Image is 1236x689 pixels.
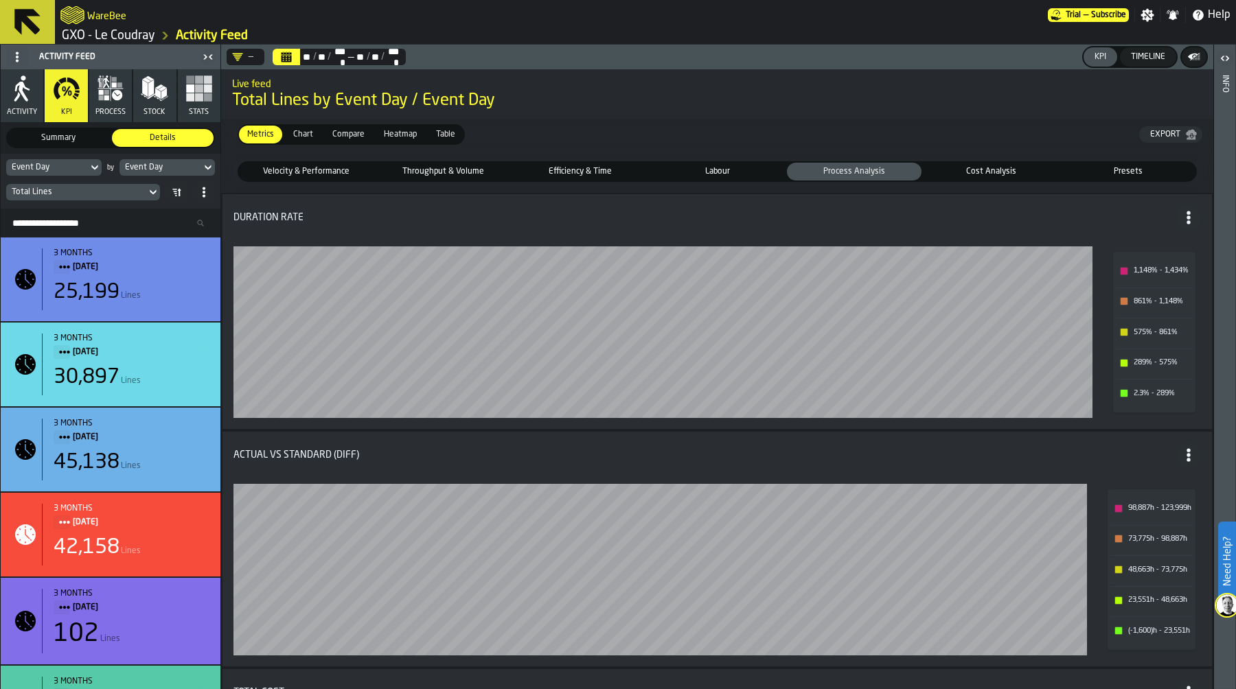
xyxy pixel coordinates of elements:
[54,248,209,258] div: 3 months
[54,589,209,598] div: Start: 06/07/2025, 00:00:00 - End: 06/07/2025, 23:58:21
[1089,52,1112,62] div: KPI
[1084,10,1088,20] span: —
[233,449,359,460] div: Actual vs Standard (Diff)
[331,46,347,68] div: Select date range
[119,159,215,176] div: DropdownMenuValue-eventDay
[54,419,209,445] div: Title
[273,49,406,65] div: Select date range
[1125,52,1171,62] div: Timeline
[62,28,155,43] a: link-to-/wh/i/efd9e906-5eb9-41af-aac9-d3e075764b8d
[54,450,119,475] div: 45,138
[6,128,111,148] label: button-switch-multi-Summary
[1134,389,1191,398] div: 2.3% - 289%
[73,430,198,445] span: [DATE]
[1145,130,1186,139] div: Export
[111,128,215,148] label: button-switch-multi-Details
[121,291,141,301] span: Lines
[54,677,209,686] div: 3 months
[189,108,209,117] span: Stats
[54,334,209,343] div: Start: 02/07/2025, 00:00:00 - End: 02/07/2025, 23:59:10
[54,620,99,648] div: 102
[95,108,126,117] span: process
[54,589,209,598] div: 3 months
[242,165,371,178] span: Velocity & Performance
[10,132,106,144] span: Summary
[54,504,209,513] div: Start: 04/07/2025, 00:00:00 - End: 04/07/2025, 23:49:00
[233,443,1201,467] div: Title
[233,205,1201,230] div: Title
[1128,596,1191,605] div: 23,551h - 48,663h
[285,126,321,143] div: thumb
[232,51,253,62] div: DropdownMenuValue-
[1,237,220,321] div: stat-
[227,49,264,65] div: DropdownMenuValue-
[54,677,209,686] div: Start: 07/07/2025, 00:00:21 - End: 07/07/2025, 23:59:49
[232,76,1202,90] h2: Sub Title
[370,51,380,62] div: Select date range
[121,376,141,386] span: Lines
[73,344,198,360] span: [DATE]
[54,334,209,343] div: 3 months
[653,165,782,178] span: Labour
[73,259,198,275] span: [DATE]
[380,51,385,62] div: /
[238,161,375,182] label: button-switch-multi-Velocity & Performance
[375,161,512,182] label: button-switch-multi-Throughput & Volume
[54,419,209,428] div: 3 months
[379,165,508,178] span: Throughput & Volume
[233,212,304,223] div: Duration Rate
[115,132,211,144] span: Details
[1134,328,1191,337] div: 575% - 861%
[6,184,160,200] div: DropdownMenuValue-eventsCount
[1214,45,1235,689] header: Info
[73,515,198,530] span: [DATE]
[73,600,198,615] span: [DATE]
[790,165,919,178] span: Process Analysis
[8,129,109,147] div: thumb
[54,504,209,530] div: Title
[1182,47,1206,67] button: button-
[12,187,141,197] div: DropdownMenuValue-eventsCount
[1215,47,1235,72] label: button-toggle-Open
[54,419,209,428] div: Start: 03/07/2025, 00:00:00 - End: 03/07/2025, 23:59:03
[927,165,1056,178] span: Cost Analysis
[1048,8,1129,22] a: link-to-/wh/i/efd9e906-5eb9-41af-aac9-d3e075764b8d/pricing/
[239,126,282,143] div: thumb
[649,161,786,182] label: button-switch-multi-Labour
[54,504,209,513] div: 3 months
[1120,47,1176,67] button: button-Timeline
[1084,47,1117,67] button: button-KPI
[3,46,198,68] div: Activity Feed
[1,578,220,664] div: stat-
[1160,8,1185,22] label: button-toggle-Notifications
[327,51,332,62] div: /
[1220,72,1230,686] div: Info
[54,248,209,275] div: Title
[1128,627,1191,635] div: (-1,600)h - 23,551h
[1060,161,1197,182] label: button-switch-multi-Presets
[238,124,284,145] label: button-switch-multi-Metrics
[1,493,220,576] div: stat-
[54,248,209,258] div: Start: 01/07/2025, 00:00:00 - End: 01/07/2025, 23:59:27
[516,165,645,178] span: Efficiency & Time
[374,124,426,145] label: button-switch-multi-Heatmap
[324,126,373,143] div: thumb
[1220,523,1235,600] label: Need Help?
[1134,358,1191,367] div: 289% - 575%
[54,334,209,360] div: Title
[786,161,923,182] label: button-switch-multi-Process Analysis
[1048,8,1129,22] div: Menu Subscription
[54,589,209,615] div: Title
[323,124,374,145] label: button-switch-multi-Compare
[1128,504,1191,513] div: 98,887h - 123,999h
[121,461,141,471] span: Lines
[61,108,72,117] span: KPI
[924,163,1059,180] div: thumb
[144,108,165,117] span: Stock
[7,108,37,117] span: Activity
[1064,165,1193,178] span: Presets
[355,51,365,62] div: Select date range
